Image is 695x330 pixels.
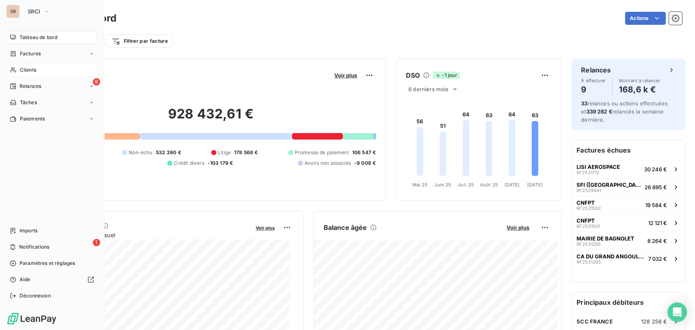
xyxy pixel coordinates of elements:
[7,273,97,286] a: Aide
[644,166,667,173] span: 30 246 €
[572,196,685,214] button: CNFPTRF253150219 584 €
[572,178,685,196] button: SFI ([GEOGRAPHIC_DATA])RF252994126 895 €
[20,115,45,122] span: Paiements
[572,232,685,249] button: MAIRIE DE BAGNOLETRF25312858 264 €
[218,149,231,156] span: Litige
[577,188,601,193] span: RF2529941
[93,239,100,246] span: 1
[208,160,233,167] span: -103 179 €
[106,35,173,48] button: Filtrer par facture
[577,242,601,247] span: RF2531285
[586,108,612,115] span: 339 282 €
[572,160,685,178] button: LISI AEROSPACERF253171230 246 €
[156,149,181,156] span: 532 390 €
[577,164,620,170] span: LISI AEROSPACE
[625,12,666,25] button: Actions
[577,199,595,206] span: CNFPT
[93,78,100,85] span: 9
[234,149,258,156] span: 178 566 €
[334,72,357,79] span: Voir plus
[7,5,20,18] div: SR
[434,181,451,187] tspan: Juin 25
[648,256,667,262] span: 7 032 €
[504,181,520,187] tspan: [DATE]
[577,181,641,188] span: SFI ([GEOGRAPHIC_DATA])
[581,78,605,83] span: À effectuer
[645,202,667,208] span: 19 584 €
[408,86,448,92] span: 6 derniers mois
[581,100,588,107] span: 33
[572,293,685,312] h6: Principaux débiteurs
[305,160,351,167] span: Avoirs non associés
[577,217,595,224] span: CNFPT
[295,149,349,156] span: Promesse de paiement
[577,260,601,264] span: RF2531365
[581,83,605,96] h4: 9
[20,260,75,267] span: Paramètres et réglages
[506,224,529,231] span: Voir plus
[480,181,498,187] tspan: Août 25
[20,99,37,106] span: Tâches
[581,65,611,75] h6: Relances
[645,184,667,190] span: 26 895 €
[46,106,376,130] h2: 928 432,61 €
[577,224,600,229] span: RF2531501
[433,72,459,79] span: -1 jour
[406,70,420,80] h6: DSO
[619,78,660,83] span: Montant à relancer
[20,276,31,283] span: Aide
[527,181,543,187] tspan: [DATE]
[20,227,37,234] span: Imports
[577,206,601,211] span: RF2531502
[20,292,51,299] span: Déconnexion
[458,181,474,187] tspan: Juil. 25
[7,312,57,325] img: Logo LeanPay
[572,249,685,267] button: CA DU GRAND ANGOULEMERF25313657 032 €
[20,50,41,57] span: Factures
[20,66,36,74] span: Clients
[28,8,40,15] span: SRCI
[619,83,660,96] h4: 168,6 k €
[256,225,275,231] span: Voir plus
[577,253,645,260] span: CA DU GRAND ANGOULEME
[20,34,57,41] span: Tableau de bord
[253,224,277,231] button: Voir plus
[572,214,685,232] button: CNFPTRF253150112 121 €
[667,302,687,322] div: Open Intercom Messenger
[354,160,376,167] span: -9 008 €
[412,181,428,187] tspan: Mai 25
[647,238,667,244] span: 8 264 €
[577,318,613,325] span: SCC FRANCE
[352,149,376,156] span: 106 547 €
[332,72,360,79] button: Voir plus
[577,170,599,175] span: RF2531712
[648,220,667,226] span: 12 121 €
[641,318,667,325] span: 128 256 €
[572,140,685,160] h6: Factures échues
[577,235,634,242] span: MAIRIE DE BAGNOLET
[129,149,152,156] span: Non-échu
[504,224,532,231] button: Voir plus
[46,231,250,239] span: Chiffre d'affaires mensuel
[20,83,41,90] span: Relances
[324,223,367,232] h6: Balance âgée
[581,100,668,123] span: relances ou actions effectuées et relancés la semaine dernière.
[174,160,204,167] span: Crédit divers
[19,243,49,251] span: Notifications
